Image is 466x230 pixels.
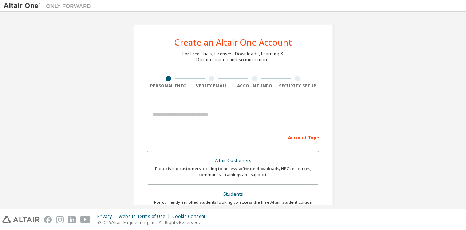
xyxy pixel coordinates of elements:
[2,216,40,223] img: altair_logo.svg
[276,83,320,89] div: Security Setup
[190,83,233,89] div: Verify Email
[151,199,315,211] div: For currently enrolled students looking to access the free Altair Student Edition bundle and all ...
[44,216,52,223] img: facebook.svg
[147,131,319,143] div: Account Type
[68,216,76,223] img: linkedin.svg
[151,166,315,178] div: For existing customers looking to access software downloads, HPC resources, community, trainings ...
[172,214,210,219] div: Cookie Consent
[97,219,210,226] p: © 2025 Altair Engineering, Inc. All Rights Reserved.
[4,2,95,9] img: Altair One
[119,214,172,219] div: Website Terms of Use
[233,83,276,89] div: Account Info
[147,83,190,89] div: Personal Info
[80,216,91,223] img: youtube.svg
[151,189,315,199] div: Students
[97,214,119,219] div: Privacy
[174,38,292,47] div: Create an Altair One Account
[151,156,315,166] div: Altair Customers
[182,51,284,63] div: For Free Trials, Licenses, Downloads, Learning & Documentation and so much more.
[56,216,64,223] img: instagram.svg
